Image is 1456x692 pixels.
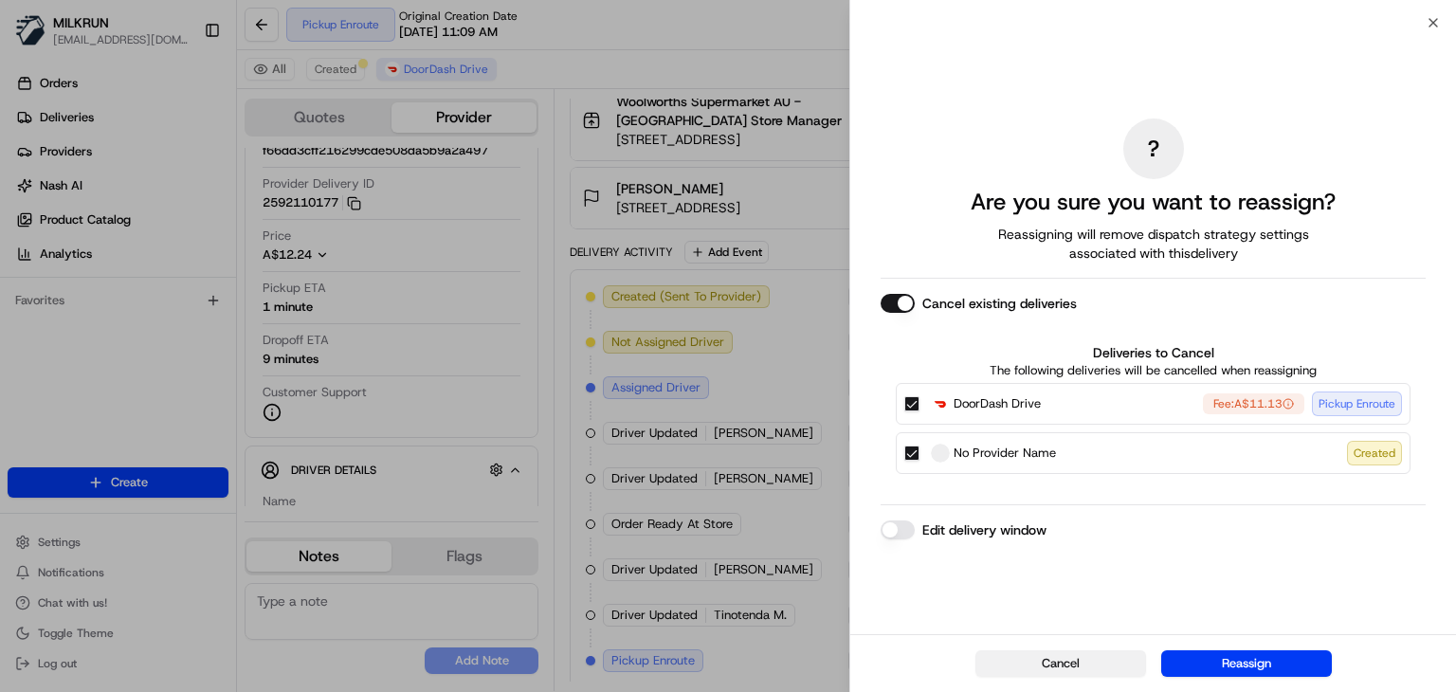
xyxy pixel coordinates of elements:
[896,362,1410,379] p: The following deliveries will be cancelled when reassigning
[931,394,950,413] img: DoorDash Drive
[954,444,1056,463] span: No Provider Name
[1203,393,1304,414] button: DoorDash DriveDoorDash DrivePickup Enroute
[922,520,1046,539] label: Edit delivery window
[975,650,1146,677] button: Cancel
[896,343,1410,362] label: Deliveries to Cancel
[922,294,1077,313] label: Cancel existing deliveries
[971,187,1336,217] h2: Are you sure you want to reassign?
[1123,118,1184,179] div: ?
[972,225,1336,263] span: Reassigning will remove dispatch strategy settings associated with this delivery
[1203,393,1304,414] div: Fee: A$11.13
[1161,650,1332,677] button: Reassign
[954,394,1041,413] span: DoorDash Drive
